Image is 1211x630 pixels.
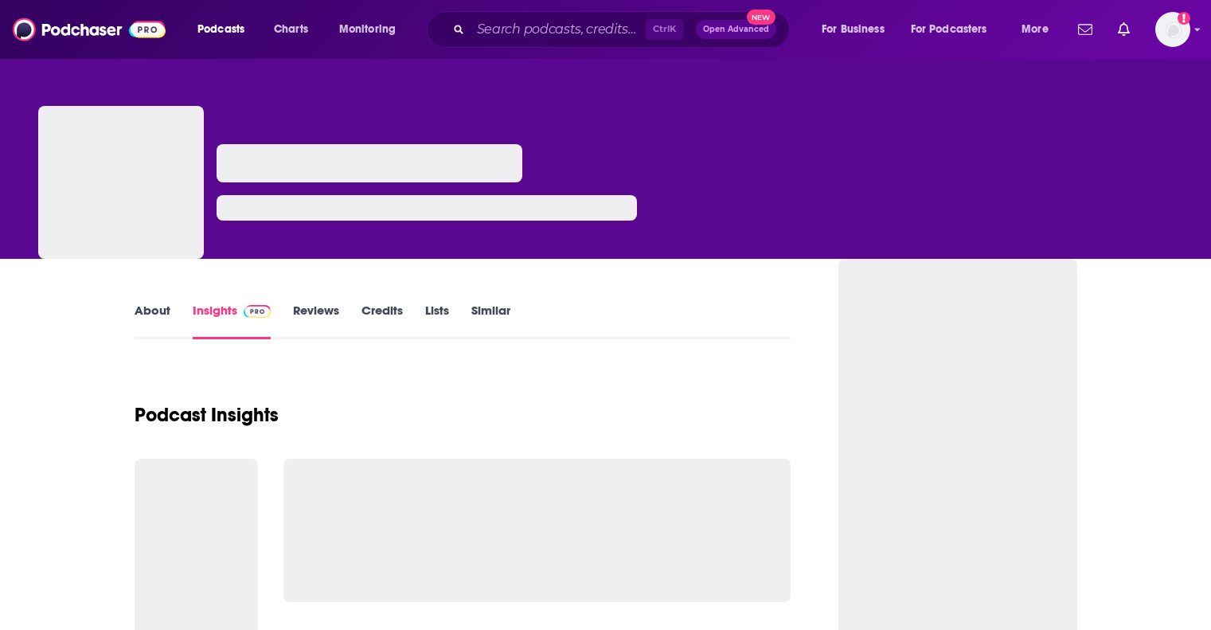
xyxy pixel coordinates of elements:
a: Reviews [293,303,339,339]
a: Show notifications dropdown [1111,16,1136,43]
img: Podchaser Pro [244,305,271,318]
span: Podcasts [197,18,244,41]
span: For Business [822,18,885,41]
button: Open AdvancedNew [696,20,776,39]
span: Ctrl K [646,19,683,40]
button: Show profile menu [1155,12,1190,47]
span: Charts [274,18,308,41]
a: InsightsPodchaser Pro [193,303,271,339]
img: Podchaser - Follow, Share and Rate Podcasts [13,14,166,45]
a: Charts [264,17,318,42]
a: Similar [471,303,510,339]
h1: Podcast Insights [135,403,279,427]
span: Monitoring [339,18,396,41]
span: New [747,10,775,25]
span: Open Advanced [703,25,769,33]
button: open menu [186,17,265,42]
button: open menu [811,17,904,42]
input: Search podcasts, credits, & more... [471,17,646,42]
a: Show notifications dropdown [1072,16,1099,43]
button: open menu [900,17,1010,42]
a: About [135,303,170,339]
div: Search podcasts, credits, & more... [442,11,805,48]
svg: Add a profile image [1178,12,1190,25]
button: open menu [1010,17,1068,42]
span: For Podcasters [911,18,987,41]
a: Credits [361,303,403,339]
a: Lists [425,303,449,339]
img: User Profile [1155,12,1190,47]
span: More [1022,18,1049,41]
span: Logged in as smeizlik [1155,12,1190,47]
button: open menu [328,17,416,42]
